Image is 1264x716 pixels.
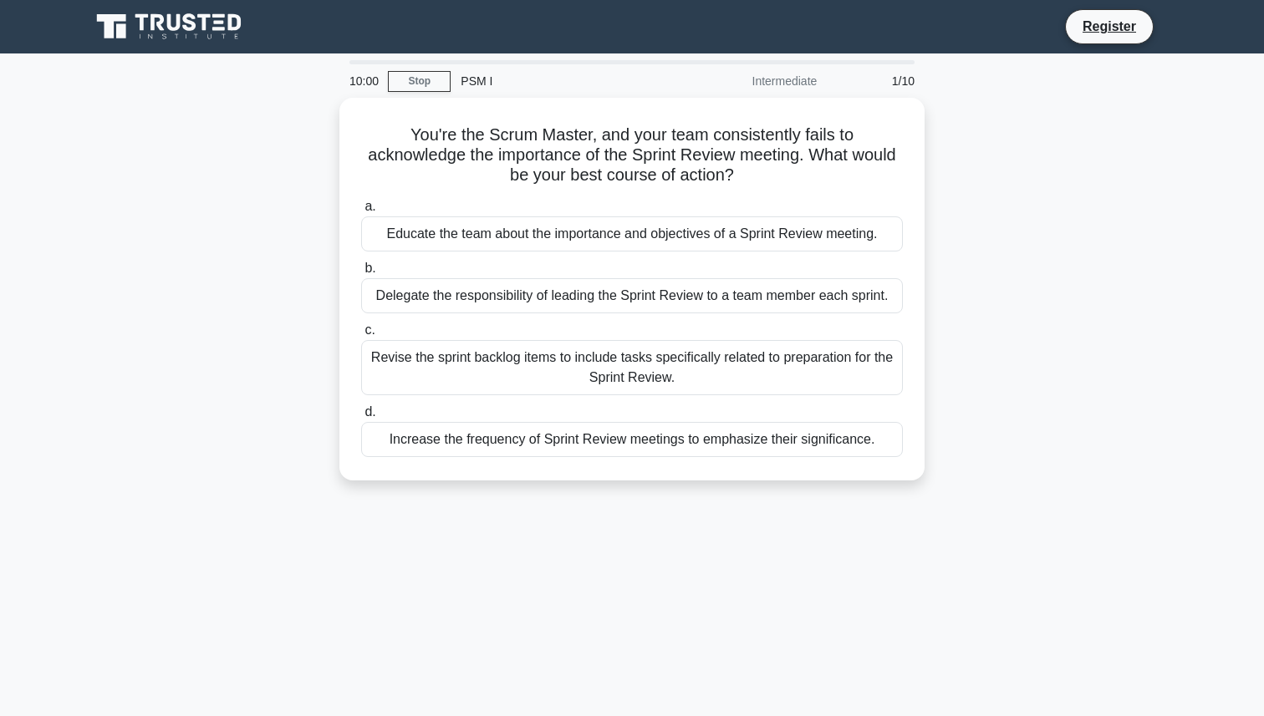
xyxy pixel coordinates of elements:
div: 1/10 [827,64,925,98]
span: a. [364,199,375,213]
span: b. [364,261,375,275]
div: Increase the frequency of Sprint Review meetings to emphasize their significance. [361,422,903,457]
a: Register [1073,16,1146,37]
a: Stop [388,71,451,92]
div: Delegate the responsibility of leading the Sprint Review to a team member each sprint. [361,278,903,313]
span: c. [364,322,375,337]
h5: You're the Scrum Master, and your team consistently fails to acknowledge the importance of the Sp... [359,124,905,186]
div: Revise the sprint backlog items to include tasks specifically related to preparation for the Spri... [361,340,903,395]
span: d. [364,404,375,419]
div: PSM I [451,64,680,98]
div: Intermediate [680,64,827,98]
div: 10:00 [339,64,388,98]
div: Educate the team about the importance and objectives of a Sprint Review meeting. [361,216,903,251]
